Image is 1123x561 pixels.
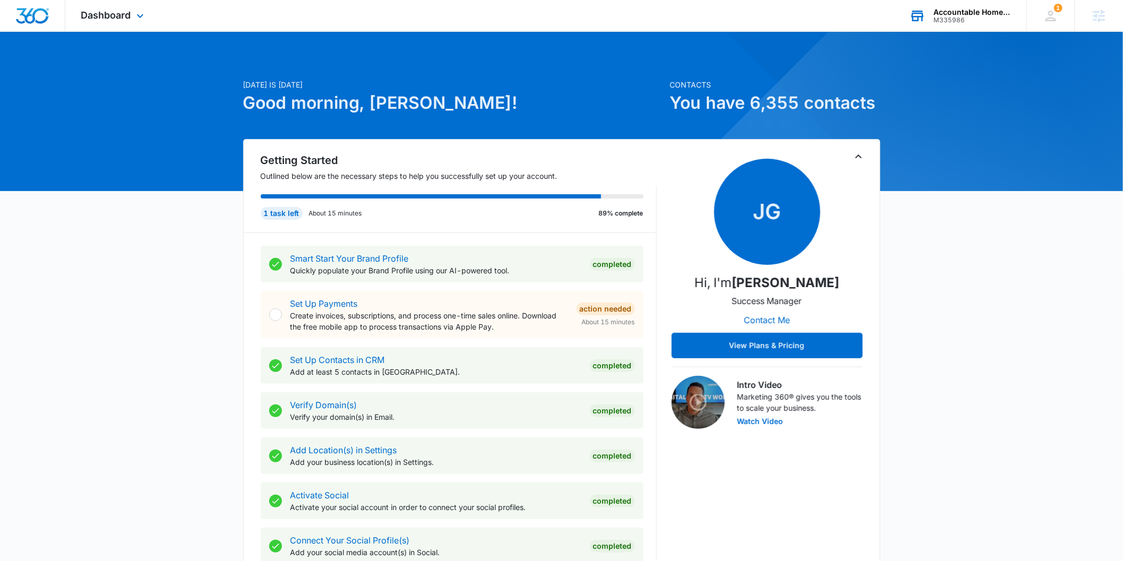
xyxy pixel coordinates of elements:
h3: Intro Video [738,378,863,391]
p: [DATE] is [DATE] [243,79,664,90]
button: Watch Video [738,418,784,425]
h1: You have 6,355 contacts [670,90,880,116]
p: Marketing 360® gives you the tools to scale your business. [738,391,863,413]
p: Add at least 5 contacts in [GEOGRAPHIC_DATA]. [290,366,581,377]
button: View Plans & Pricing [672,333,863,358]
div: Completed [590,404,635,417]
div: account name [933,8,1011,16]
p: Outlined below are the necessary steps to help you successfully set up your account. [261,170,657,182]
h1: Good morning, [PERSON_NAME]! [243,90,664,116]
span: JG [714,159,820,265]
p: Quickly populate your Brand Profile using our AI-powered tool. [290,265,581,276]
div: Completed [590,450,635,462]
a: Activate Social [290,490,349,500]
p: Success Manager [732,295,802,307]
a: Set Up Contacts in CRM [290,355,385,365]
span: 1 [1054,4,1062,12]
p: Activate your social account in order to connect your social profiles. [290,502,581,513]
button: Toggle Collapse [852,150,865,163]
div: 1 task left [261,207,303,220]
button: Contact Me [733,307,801,333]
div: Completed [590,495,635,507]
img: Intro Video [672,376,725,429]
h2: Getting Started [261,152,657,168]
span: Dashboard [81,10,131,21]
p: 89% complete [599,209,644,218]
div: notifications count [1054,4,1062,12]
a: Smart Start Your Brand Profile [290,253,409,264]
div: Completed [590,359,635,372]
a: Set Up Payments [290,298,358,309]
span: About 15 minutes [582,317,635,327]
p: Verify your domain(s) in Email. [290,411,581,422]
p: Contacts [670,79,880,90]
p: Add your social media account(s) in Social. [290,547,581,558]
p: About 15 minutes [309,209,362,218]
div: account id [933,16,1011,24]
strong: [PERSON_NAME] [732,275,839,290]
a: Verify Domain(s) [290,400,357,410]
p: Hi, I'm [695,273,839,292]
div: Completed [590,258,635,271]
a: Connect Your Social Profile(s) [290,535,410,546]
a: Add Location(s) in Settings [290,445,397,455]
p: Add your business location(s) in Settings. [290,456,581,468]
div: Completed [590,540,635,553]
div: Action Needed [577,303,635,315]
p: Create invoices, subscriptions, and process one-time sales online. Download the free mobile app t... [290,310,568,332]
